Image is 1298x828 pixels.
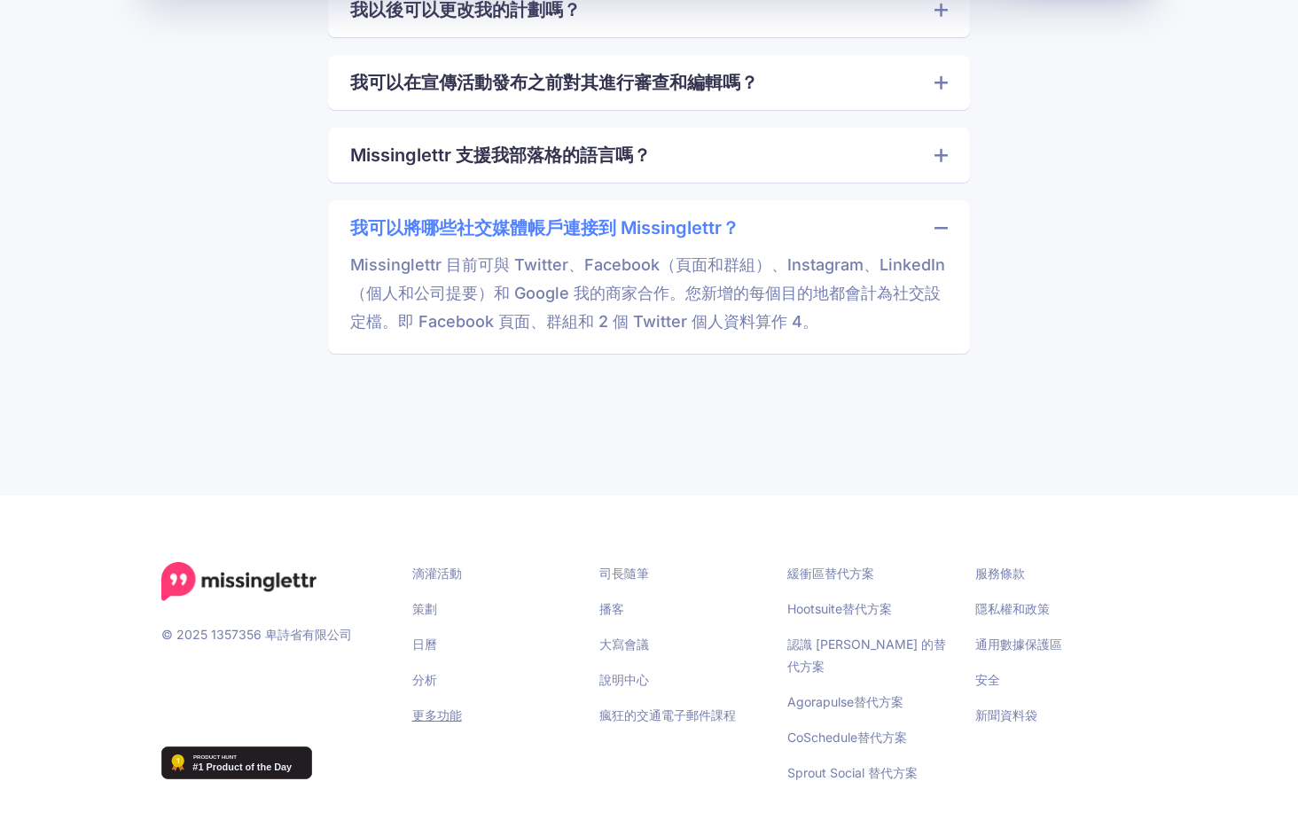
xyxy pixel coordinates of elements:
[412,601,437,616] a: 策劃
[599,566,649,581] a: 司長隨筆
[787,765,918,780] a: Sprout Social 替代方案
[975,566,1025,581] a: 服務條款
[350,141,947,169] a: Missinglettr 支援我部落格的語言嗎？
[599,707,736,723] a: 瘋狂的交通電子郵件課程
[599,601,624,616] a: 播客
[975,598,1137,620] li: 和 政策
[975,672,1000,687] a: 安全
[412,637,437,652] a: 日曆
[350,68,947,97] a: 我可以在宣傳活動發布之前對其進行審查和編輯嗎？
[975,707,1037,723] a: 新聞資料袋
[787,566,874,581] a: 緩衝區替代方案
[787,637,946,674] a: 認識 [PERSON_NAME] 的替代方案
[599,672,649,687] a: 說明中心
[350,242,947,336] p: Missinglettr 目前可與 Twitter、Facebook（頁面和群組）、Instagram、LinkedIn（個人和公司提要）和 Google 我的商家合作。您新增的每個目的地都會計...
[412,672,437,687] a: 分析
[350,214,947,242] a: 我可以將哪些社交媒體帳戶連接到 Missinglettr？
[975,601,1013,616] a: 隱私權
[350,72,758,93] font: 我可以在宣傳活動發布之前對其進行審查和編輯嗎？
[161,627,352,642] font: © 2025 1357356 卑詩省有限公司
[599,637,649,652] a: 大寫會議
[412,707,462,723] a: 更多功能
[787,601,892,616] a: Hootsuite替代方案
[161,746,312,779] img: Missinglettr - 面向內容重點團隊的社交媒體營銷 |產品搜尋
[787,730,907,745] a: CoSchedule替代方案
[975,637,1062,652] a: 通用數據保護區
[787,694,903,709] a: Agorapulse替代方案
[412,566,462,581] a: 滴灌活動
[350,145,651,166] font: Missinglettr 支援我部落格的語言嗎？
[350,217,739,238] font: 我可以將哪些社交媒體帳戶連接到 Missinglettr？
